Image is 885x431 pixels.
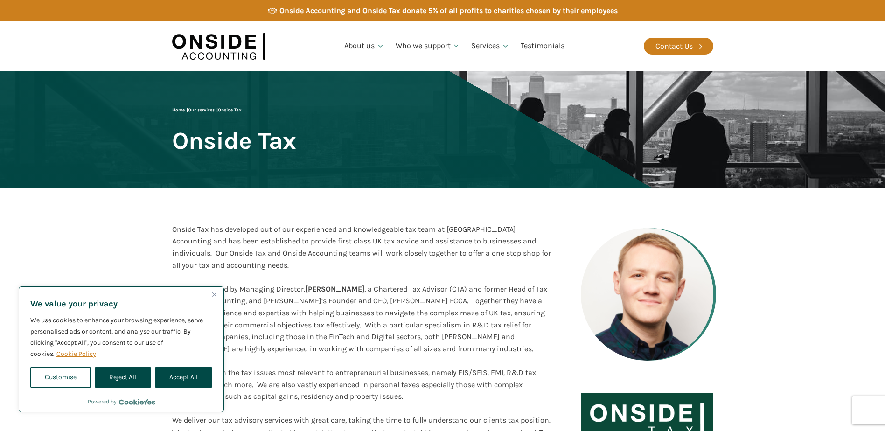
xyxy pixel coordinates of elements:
div: Contact Us [655,40,693,52]
span: Onside Tax [172,128,296,153]
a: Testimonials [515,30,570,62]
a: Home [172,107,185,113]
div: We value your privacy [19,286,224,412]
a: About us [339,30,390,62]
span: | | [172,107,242,113]
span: Onside Tax is led by Managing Director, [172,285,305,293]
a: Cookie Policy [56,349,97,358]
span: , a Chartered Tax Advisor (CTA) and former Head of Tax at Onside Accounting, and [PERSON_NAME]’s ... [172,285,547,353]
a: Services [466,30,515,62]
p: We use cookies to enhance your browsing experience, serve personalised ads or content, and analys... [30,315,212,360]
a: Who we support [390,30,466,62]
button: Close [209,289,220,300]
button: Accept All [155,367,212,388]
span: We specialise in the tax issues most relevant to entrepreneurial businesses, namely EIS/SEIS, EMI... [172,368,536,401]
img: Onside Accounting [172,28,265,64]
div: Onside Accounting and Onside Tax donate 5% of all profits to charities chosen by their employees [279,5,618,17]
span: Onside Tax has developed out of our experienced and knowledgeable tax team at [GEOGRAPHIC_DATA] A... [172,225,551,270]
button: Reject All [95,367,151,388]
div: [PERSON_NAME] [172,283,551,355]
button: Customise [30,367,91,388]
a: Contact Us [644,38,713,55]
p: We value your privacy [30,298,212,309]
img: Close [212,292,216,297]
a: Our services [188,107,215,113]
span: Onside Tax [218,107,242,113]
a: Visit CookieYes website [119,399,155,405]
div: Powered by [88,397,155,406]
